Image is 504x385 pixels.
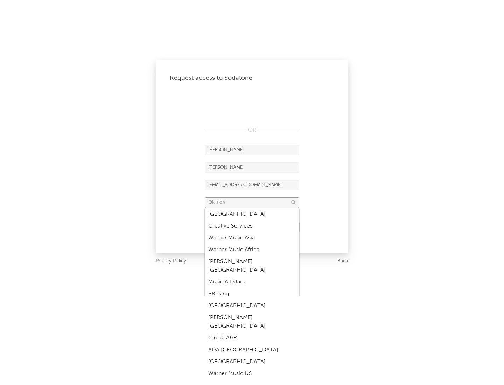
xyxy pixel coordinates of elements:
a: Back [337,257,348,266]
div: [GEOGRAPHIC_DATA] [205,208,299,220]
div: Global A&R [205,332,299,344]
div: OR [205,126,299,134]
input: Division [205,197,299,208]
a: Privacy Policy [156,257,186,266]
div: [PERSON_NAME] [GEOGRAPHIC_DATA] [205,312,299,332]
div: Creative Services [205,220,299,232]
div: 88rising [205,288,299,300]
div: ADA [GEOGRAPHIC_DATA] [205,344,299,356]
div: Music All Stars [205,276,299,288]
div: [GEOGRAPHIC_DATA] [205,300,299,312]
input: First Name [205,145,299,155]
div: Warner Music US [205,368,299,380]
div: Request access to Sodatone [170,74,334,82]
div: [PERSON_NAME] [GEOGRAPHIC_DATA] [205,256,299,276]
input: Last Name [205,162,299,173]
input: Email [205,180,299,190]
div: [GEOGRAPHIC_DATA] [205,356,299,368]
div: Warner Music Africa [205,244,299,256]
div: Warner Music Asia [205,232,299,244]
